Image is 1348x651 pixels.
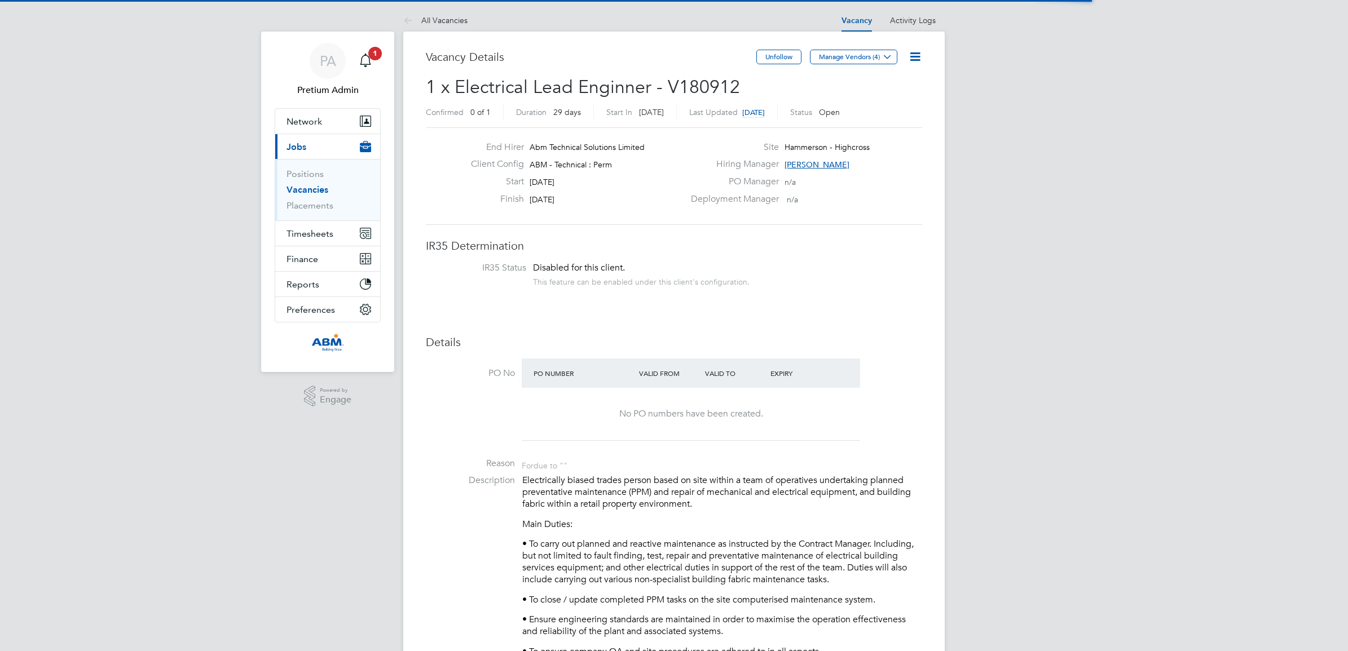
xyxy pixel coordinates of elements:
label: Duration [516,107,547,117]
button: Reports [275,272,380,296]
h3: IR35 Determination [426,238,922,253]
span: Open [819,107,840,117]
button: Preferences [275,297,380,322]
label: Start In [606,107,632,117]
span: Reports [287,279,319,290]
label: Site [684,141,779,153]
a: Placements [287,200,333,211]
label: Hiring Manager [684,158,779,170]
a: Activity Logs [890,15,936,25]
span: Powered by [320,386,351,395]
span: [PERSON_NAME] [785,160,849,170]
span: [DATE] [639,107,664,117]
span: Jobs [287,141,306,152]
span: Preferences [287,304,335,315]
button: Unfollow [756,50,801,64]
nav: Main navigation [261,32,394,372]
div: Valid From [636,363,702,383]
p: • Ensure engineering standards are maintained in order to maximise the operation effectiveness an... [522,614,922,637]
span: Timesheets [287,228,333,239]
label: Start [462,176,524,188]
span: n/a [787,194,798,205]
label: Client Config [462,158,524,170]
span: Engage [320,395,351,405]
label: Last Updated [689,107,738,117]
p: • To carry out planned and reactive maintenance as instructed by the Contract Manager. Including,... [522,538,922,585]
span: ABM - Technical : Perm [530,160,612,170]
span: Hammerson - Highcross [785,142,870,152]
label: Finish [462,193,524,205]
div: For due to "" [522,458,567,471]
p: Electrically biased trades person based on site within a team of operatives undertaking planned p... [522,475,922,510]
label: IR35 Status [437,262,526,274]
label: PO No [426,367,515,379]
span: PA [320,54,336,68]
a: 1 [354,43,377,79]
a: Vacancies [287,184,328,195]
label: Status [790,107,812,117]
span: 1 x Electrical Lead Enginner - V180912 [426,76,740,98]
div: This feature can be enabled under this client's configuration. [533,274,750,287]
span: [DATE] [530,194,554,205]
span: Disabled for this client. [533,262,625,273]
p: Main Duties: [522,519,922,530]
span: [DATE] [530,177,554,187]
label: Reason [426,458,515,470]
span: Pretium Admin [275,83,381,97]
img: abm-technical-logo-retina.png [311,334,344,352]
span: [DATE] [742,108,765,117]
a: Vacancy [842,16,872,25]
div: Valid To [702,363,768,383]
a: Positions [287,169,324,179]
button: Jobs [275,134,380,159]
h3: Vacancy Details [426,50,756,64]
a: Powered byEngage [304,386,352,407]
span: 1 [368,47,382,60]
span: Finance [287,254,318,264]
button: Network [275,109,380,134]
span: Network [287,116,322,127]
span: Abm Technical Solutions Limited [530,142,645,152]
button: Manage Vendors (4) [810,50,897,64]
a: PAPretium Admin [275,43,381,97]
label: Deployment Manager [684,193,779,205]
div: No PO numbers have been created. [533,408,849,420]
label: End Hirer [462,141,524,153]
label: PO Manager [684,176,779,188]
span: 29 days [553,107,581,117]
button: Finance [275,246,380,271]
a: All Vacancies [403,15,468,25]
div: Jobs [275,159,380,220]
div: Expiry [768,363,834,383]
label: Description [426,475,515,486]
span: n/a [785,177,796,187]
a: Go to home page [275,334,381,352]
span: 0 of 1 [470,107,491,117]
h3: Details [426,335,922,349]
label: Confirmed [426,107,464,117]
div: PO Number [531,363,636,383]
button: Timesheets [275,221,380,246]
p: • To close / update completed PPM tasks on the site computerised maintenance system. [522,594,922,606]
